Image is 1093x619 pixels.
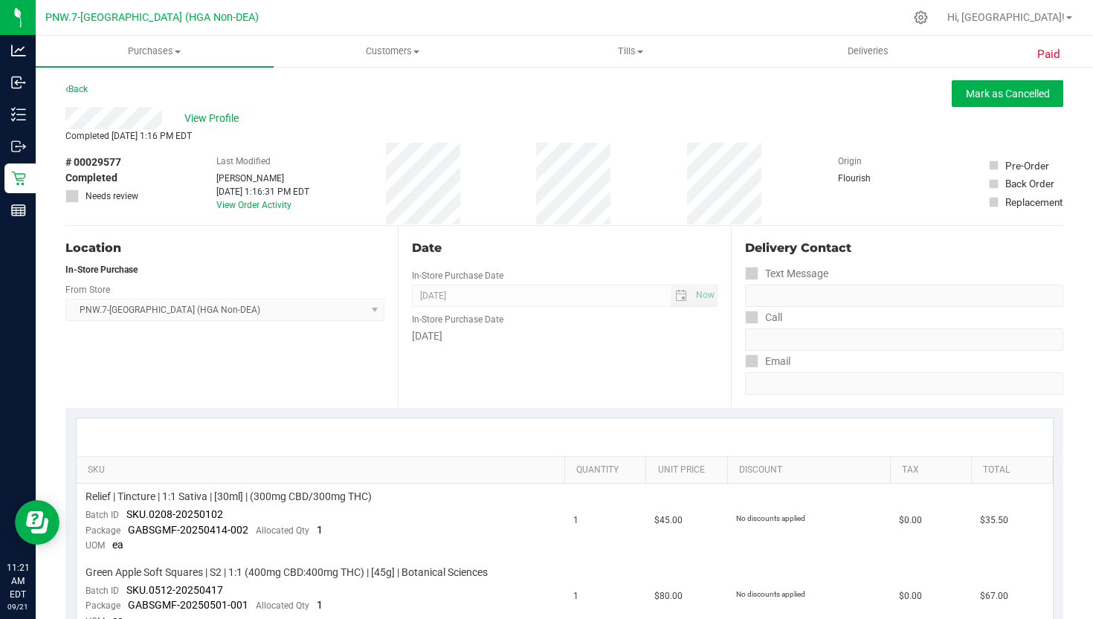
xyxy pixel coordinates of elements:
span: UOM [86,540,105,551]
span: Paid [1037,46,1060,63]
a: Discount [739,464,884,476]
div: [PERSON_NAME] [216,172,309,185]
input: Format: (999) 999-9999 [745,328,1063,351]
span: Completed [65,170,117,186]
inline-svg: Analytics [11,43,26,58]
a: Total [983,464,1047,476]
span: Completed [DATE] 1:16 PM EDT [65,131,192,141]
span: $0.00 [899,513,922,528]
div: Manage settings [912,10,930,25]
a: Tills [512,36,749,67]
a: Deliveries [749,36,987,67]
div: [DATE] [412,328,717,344]
a: View Order Activity [216,200,291,210]
a: Customers [274,36,512,67]
inline-svg: Retail [11,171,26,186]
span: SKU.0208-20250102 [126,508,223,520]
input: Format: (999) 999-9999 [745,285,1063,307]
label: In-Store Purchase Date [412,313,503,326]
p: 11:21 AM EDT [7,561,29,601]
label: Email [745,351,790,372]
span: # 00029577 [65,155,121,170]
inline-svg: Inventory [11,107,26,122]
label: In-Store Purchase Date [412,269,503,282]
div: [DATE] 1:16:31 PM EDT [216,185,309,198]
strong: In-Store Purchase [65,265,138,275]
p: 09/21 [7,601,29,612]
span: PNW.7-[GEOGRAPHIC_DATA] (HGA Non-DEA) [45,11,259,24]
a: Purchases [36,36,274,67]
span: View Profile [184,111,244,126]
inline-svg: Inbound [11,75,26,90]
label: Call [745,307,782,328]
span: No discounts applied [736,514,805,522]
span: 1 [573,589,578,603]
a: Quantity [576,464,640,476]
span: Deliveries [828,45,909,58]
span: ea [112,539,123,551]
span: $67.00 [980,589,1008,603]
span: Mark as Cancelled [966,88,1050,100]
span: GABSGMF-20250414-002 [128,524,248,536]
inline-svg: Outbound [11,139,26,154]
span: Batch ID [86,586,119,596]
div: Flourish [838,172,912,185]
span: 1 [573,513,578,528]
span: Customers [274,45,511,58]
button: Mark as Cancelled [952,80,1063,107]
span: Package [86,525,120,536]
label: Last Modified [216,155,271,168]
span: Tills [512,45,749,58]
span: $0.00 [899,589,922,603]
label: Text Message [745,263,828,285]
div: Back Order [1005,176,1054,191]
span: 1 [317,524,323,536]
span: $80.00 [654,589,683,603]
span: Batch ID [86,510,119,520]
a: Tax [902,464,966,476]
span: $35.50 [980,513,1008,528]
span: Allocated Qty [256,525,309,536]
span: Green Apple Soft Squares | S2 | 1:1 (400mg CBD:400mg THC) | [45g] | Botanical Sciences [86,565,488,580]
div: Date [412,239,717,257]
div: Replacement [1005,195,1063,210]
span: Needs review [86,189,138,203]
div: Pre-Order [1005,158,1049,173]
a: SKU [88,464,559,476]
span: Allocated Qty [256,600,309,611]
a: Back [65,84,88,94]
div: Delivery Contact [745,239,1063,257]
span: SKU.0512-20250417 [126,584,223,596]
label: Origin [838,155,862,168]
inline-svg: Reports [11,203,26,218]
span: Package [86,600,120,611]
a: Unit Price [658,464,722,476]
span: Purchases [36,45,274,58]
span: Hi, [GEOGRAPHIC_DATA]! [947,11,1065,23]
span: No discounts applied [736,590,805,598]
span: 1 [317,599,323,611]
span: Relief | Tincture | 1:1 Sativa | [30ml] | (300mg CBD/300mg THC) [86,490,372,504]
span: GABSGMF-20250501-001 [128,599,248,611]
div: Location [65,239,384,257]
span: $45.00 [654,513,683,528]
label: From Store [65,283,110,296]
iframe: Resource center [15,500,59,545]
